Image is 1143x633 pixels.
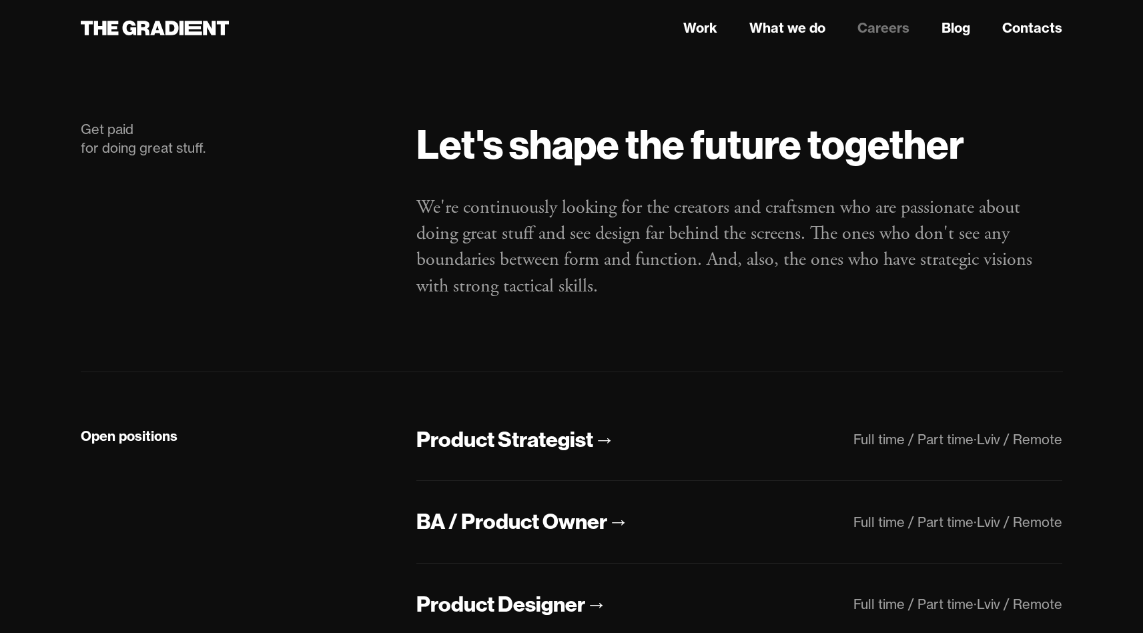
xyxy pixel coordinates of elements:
[974,431,977,448] div: ·
[857,18,909,38] a: Careers
[1002,18,1062,38] a: Contacts
[853,514,974,530] div: Full time / Part time
[81,428,177,444] strong: Open positions
[416,426,615,454] a: Product Strategist→
[607,508,629,536] div: →
[416,590,585,618] div: Product Designer
[977,596,1062,612] div: Lviv / Remote
[416,119,964,169] strong: Let's shape the future together
[416,426,593,454] div: Product Strategist
[853,431,974,448] div: Full time / Part time
[416,508,607,536] div: BA / Product Owner
[416,508,629,536] a: BA / Product Owner→
[941,18,970,38] a: Blog
[974,596,977,612] div: ·
[974,514,977,530] div: ·
[416,195,1062,299] p: We're continuously looking for the creators and craftsmen who are passionate about doing great st...
[853,596,974,612] div: Full time / Part time
[977,514,1062,530] div: Lviv / Remote
[683,18,717,38] a: Work
[416,590,607,619] a: Product Designer→
[585,590,607,618] div: →
[81,120,390,157] div: Get paid for doing great stuff.
[593,426,615,454] div: →
[977,431,1062,448] div: Lviv / Remote
[749,18,825,38] a: What we do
